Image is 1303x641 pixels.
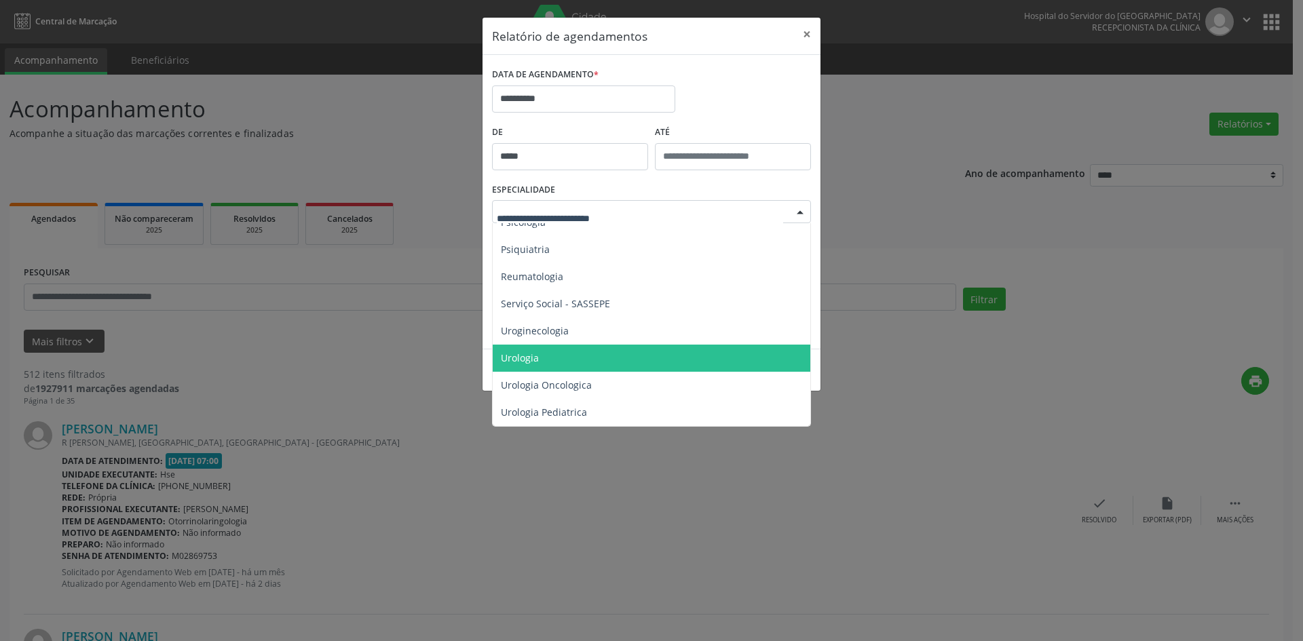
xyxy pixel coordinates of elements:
[501,406,587,419] span: Urologia Pediatrica
[492,64,599,85] label: DATA DE AGENDAMENTO
[501,324,569,337] span: Uroginecologia
[793,18,820,51] button: Close
[501,351,539,364] span: Urologia
[501,243,550,256] span: Psiquiatria
[501,270,563,283] span: Reumatologia
[501,297,610,310] span: Serviço Social - SASSEPE
[501,378,592,391] span: Urologia Oncologica
[492,180,555,201] label: ESPECIALIDADE
[492,27,647,45] h5: Relatório de agendamentos
[655,122,811,143] label: ATÉ
[492,122,648,143] label: De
